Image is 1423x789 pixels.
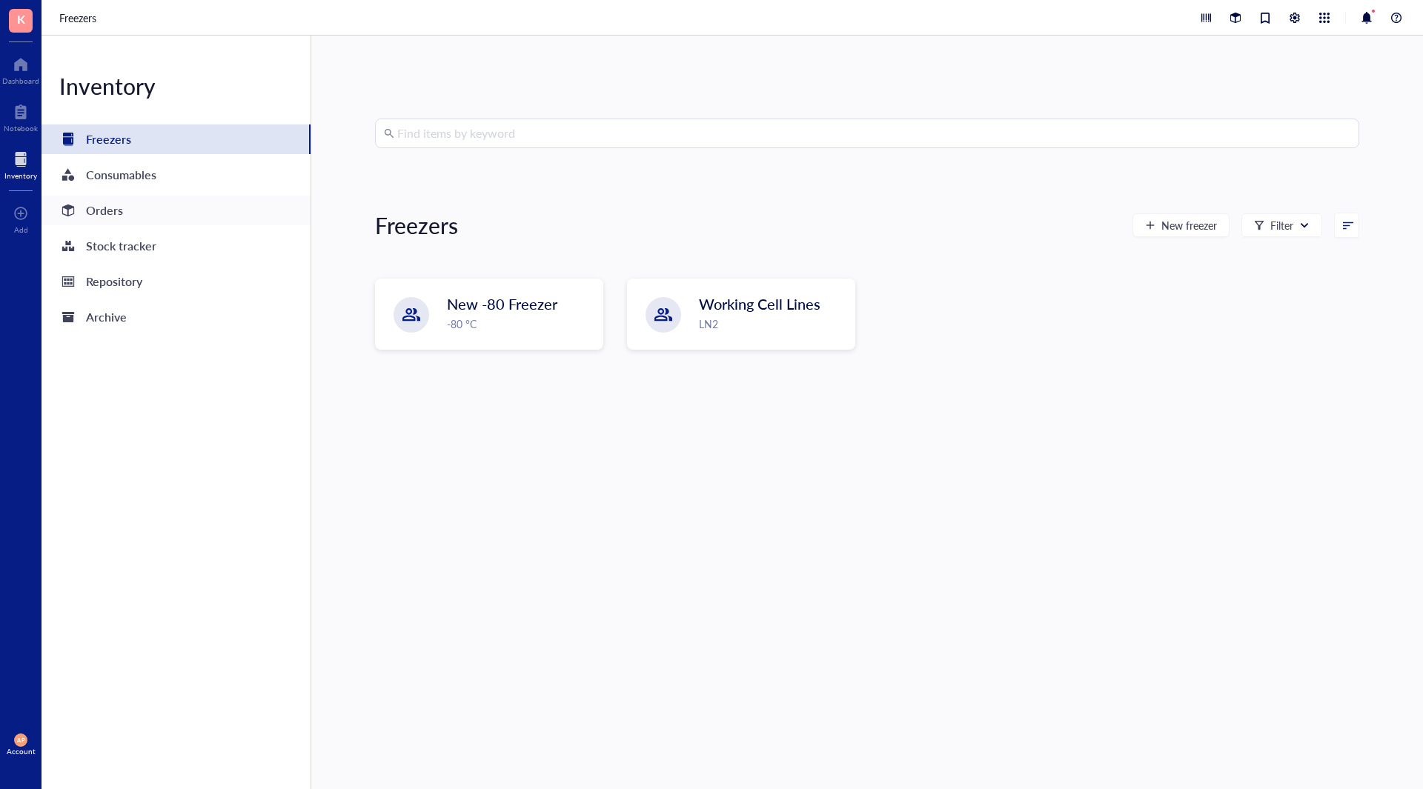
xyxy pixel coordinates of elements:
div: Filter [1270,217,1293,233]
a: Archive [42,302,311,332]
span: AP [17,736,24,743]
a: Notebook [4,100,38,133]
span: Working Cell Lines [699,293,820,314]
div: Inventory [4,171,37,180]
span: K [17,10,25,28]
a: Freezers [59,10,99,26]
div: Notebook [4,124,38,133]
a: Orders [42,196,311,225]
div: Stock tracker [86,236,156,256]
div: LN2 [699,316,846,332]
div: -80 °C [447,316,594,332]
a: Dashboard [2,53,39,85]
a: Consumables [42,160,311,190]
div: Account [7,747,36,756]
a: Freezers [42,124,311,154]
div: Repository [86,271,142,292]
a: Stock tracker [42,231,311,261]
div: Dashboard [2,76,39,85]
span: New -80 Freezer [447,293,557,314]
div: Freezers [375,210,458,240]
button: New freezer [1132,213,1230,237]
div: Orders [86,200,123,221]
div: Add [14,225,28,234]
a: Inventory [4,147,37,180]
a: Repository [42,267,311,296]
div: Inventory [42,71,311,101]
div: Freezers [86,129,131,150]
div: Archive [86,307,127,327]
div: Consumables [86,164,156,185]
span: New freezer [1161,219,1217,231]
